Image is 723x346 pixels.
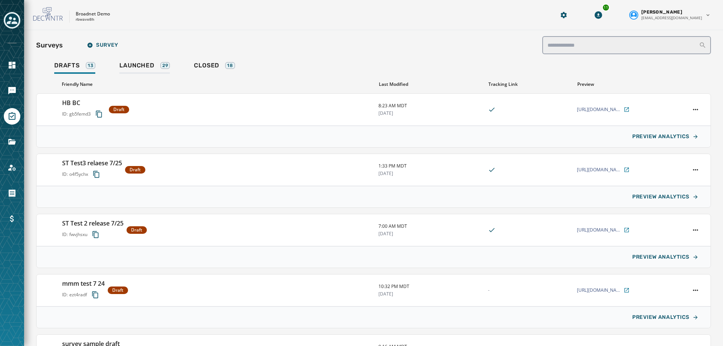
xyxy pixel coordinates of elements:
div: 29 [160,62,170,69]
button: Copy survey ID to clipboard [92,107,106,121]
span: ezt4radf [69,292,87,298]
button: PREVIEW ANALYTICS [626,189,705,204]
button: Download Menu [592,8,605,22]
a: Navigate to Orders [4,185,20,201]
h3: mmm test 7 24 [62,279,105,288]
span: [URL][DOMAIN_NAME] [577,227,622,233]
a: Launched29 [113,58,176,75]
a: [URL][DOMAIN_NAME] [577,227,630,233]
span: 7:00 AM MDT [378,223,482,229]
span: [URL][DOMAIN_NAME] [577,107,622,113]
a: Navigate to Surveys [4,108,20,125]
a: Navigate to Files [4,134,20,150]
span: Survey [87,42,118,48]
span: Launched [119,62,154,69]
span: [DATE] [378,231,482,237]
div: 13 [86,62,96,69]
button: PREVIEW ANALYTICS [626,129,705,144]
button: Copy survey ID to clipboard [88,288,102,302]
a: [URL][DOMAIN_NAME] [577,167,630,173]
a: Navigate to Home [4,57,20,73]
div: 18 [225,62,235,69]
h3: ST Test3 relaese 7/25 [62,159,122,168]
button: ST Test3 relaese 7/25 action menu [690,165,701,175]
span: ID: [62,171,68,177]
span: 10:32 PM MDT [378,284,482,290]
button: PREVIEW ANALYTICS [626,250,705,265]
h3: HB BC [62,98,106,107]
span: gb5femd3 [69,111,91,117]
span: PREVIEW ANALYTICS [632,314,689,320]
div: 11 [602,4,610,11]
span: 1:33 PM MDT [378,163,482,169]
span: [DATE] [378,291,482,297]
span: [DATE] [378,171,482,177]
span: Closed [194,62,219,69]
a: [URL][DOMAIN_NAME] [577,107,630,113]
span: ID: [62,292,68,298]
span: Draft [131,227,142,233]
span: 8:23 AM MDT [378,103,482,109]
body: Rich Text Area [6,6,246,14]
div: Friendly Name [62,81,373,87]
button: Survey [81,38,124,53]
h2: Surveys [36,40,63,50]
span: Draft [130,167,141,173]
button: Toggle account select drawer [4,12,20,29]
span: [URL][DOMAIN_NAME] [577,287,622,293]
button: ST Test 2 release 7/25 action menu [690,225,701,235]
span: PREVIEW ANALYTICS [632,194,689,200]
button: HB BC action menu [690,104,701,115]
span: [URL][DOMAIN_NAME] [577,167,622,173]
button: PREVIEW ANALYTICS [626,310,705,325]
span: Draft [112,287,124,293]
div: Tracking Link [488,81,571,87]
span: o4f5ychx [69,171,88,177]
span: [PERSON_NAME] [641,9,682,15]
span: ID: [62,232,68,238]
a: Drafts13 [48,58,101,75]
span: PREVIEW ANALYTICS [632,254,689,260]
span: fwvjhsxu [69,232,87,238]
span: PREVIEW ANALYTICS [632,134,689,140]
button: User settings [626,6,714,24]
span: ID: [62,111,68,117]
a: [URL][DOMAIN_NAME] [577,287,630,293]
a: Navigate to Messaging [4,82,20,99]
a: Navigate to Account [4,159,20,176]
p: rbwave8h [76,17,94,23]
button: Manage global settings [557,8,570,22]
a: Navigate to Billing [4,210,20,227]
span: [EMAIL_ADDRESS][DOMAIN_NAME] [641,15,702,21]
span: Draft [113,107,125,113]
p: Broadnet Demo [76,11,110,17]
span: [DATE] [378,110,482,116]
div: Last Modified [379,81,482,87]
span: Drafts [54,62,80,69]
div: Preview [577,81,681,87]
h3: ST Test 2 release 7/25 [62,219,124,228]
a: Closed18 [188,58,241,75]
button: Copy survey ID to clipboard [90,168,103,181]
button: mmm test 7 24 action menu [690,285,701,296]
span: - [488,287,490,293]
button: Copy survey ID to clipboard [89,228,102,241]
